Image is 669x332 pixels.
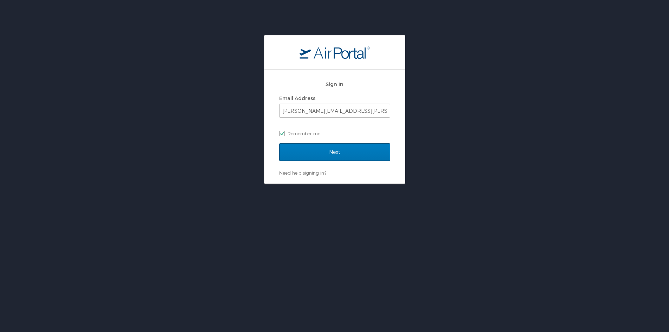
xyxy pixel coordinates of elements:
input: Next [279,143,390,161]
label: Remember me [279,128,390,139]
label: Email Address [279,95,315,101]
img: logo [300,46,370,59]
h2: Sign In [279,80,390,88]
a: Need help signing in? [279,170,326,176]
